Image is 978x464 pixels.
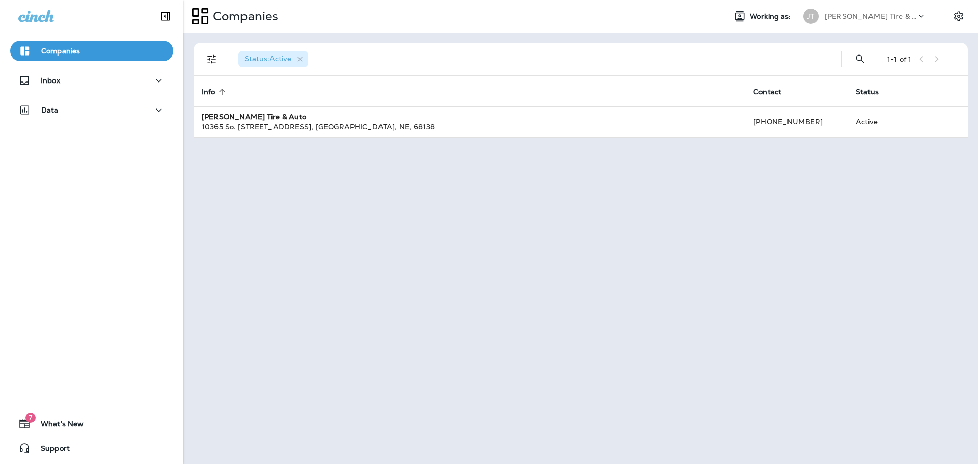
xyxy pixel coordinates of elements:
p: Companies [209,9,278,24]
div: Status:Active [238,51,308,67]
span: What's New [31,420,84,432]
td: Active [848,106,913,137]
span: Support [31,444,70,456]
span: Working as: [750,12,793,21]
div: JT [803,9,819,24]
p: [PERSON_NAME] Tire & Auto [825,12,916,20]
p: Companies [41,47,80,55]
button: Data [10,100,173,120]
button: Support [10,438,173,458]
div: 1 - 1 of 1 [887,55,911,63]
span: Contact [753,87,795,96]
button: Collapse Sidebar [151,6,180,26]
span: Status [856,88,879,96]
button: Settings [949,7,968,25]
p: Inbox [41,76,60,85]
span: Status [856,87,892,96]
button: 7What's New [10,414,173,434]
button: Search Companies [850,49,871,69]
span: Info [202,88,215,96]
span: Contact [753,88,781,96]
span: 7 [25,413,36,423]
button: Inbox [10,70,173,91]
p: Data [41,106,59,114]
button: Companies [10,41,173,61]
div: 10365 So. [STREET_ADDRESS] , [GEOGRAPHIC_DATA] , NE , 68138 [202,122,737,132]
span: Status : Active [244,54,291,63]
td: [PHONE_NUMBER] [745,106,847,137]
strong: [PERSON_NAME] Tire & Auto [202,112,307,121]
button: Filters [202,49,222,69]
span: Info [202,87,229,96]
